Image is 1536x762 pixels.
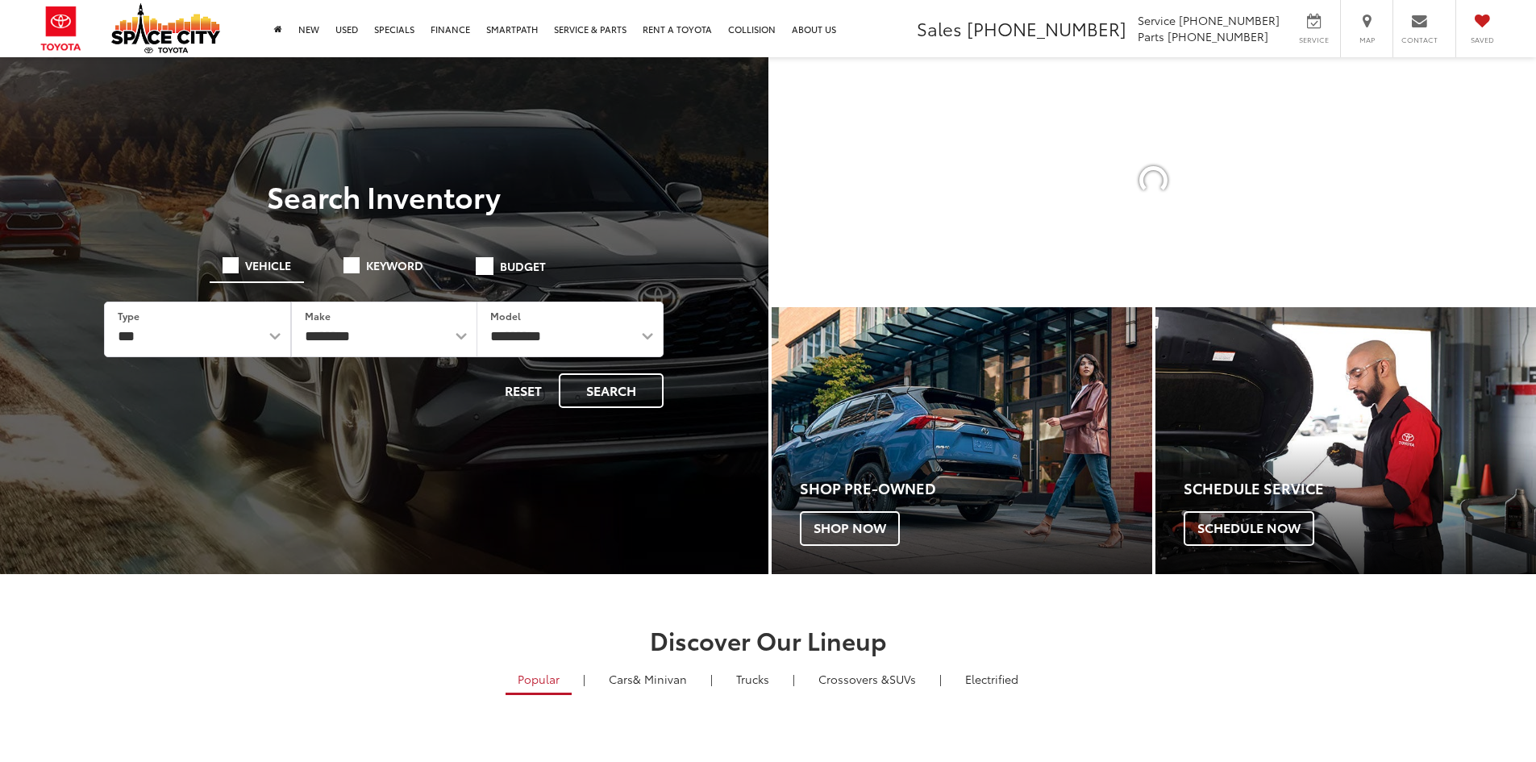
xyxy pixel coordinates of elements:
a: Popular [506,665,572,695]
a: Cars [597,665,699,693]
span: [PHONE_NUMBER] [1179,12,1280,28]
a: SUVs [806,665,928,693]
h4: Shop Pre-Owned [800,481,1152,497]
span: Contact [1401,35,1438,45]
span: Service [1296,35,1332,45]
span: Map [1349,35,1384,45]
span: [PHONE_NUMBER] [1168,28,1268,44]
span: Saved [1464,35,1500,45]
span: Crossovers & [818,671,889,687]
span: Keyword [366,260,423,271]
button: Reset [491,373,556,408]
span: [PHONE_NUMBER] [967,15,1126,41]
label: Make [305,309,331,323]
span: Service [1138,12,1176,28]
span: & Minivan [633,671,687,687]
label: Model [490,309,521,323]
li: | [706,671,717,687]
h3: Search Inventory [68,180,701,212]
a: Electrified [953,665,1030,693]
a: Shop Pre-Owned Shop Now [772,307,1152,574]
div: Toyota [1155,307,1536,574]
h4: Schedule Service [1184,481,1536,497]
li: | [579,671,589,687]
span: Vehicle [245,260,291,271]
img: Space City Toyota [111,3,220,53]
span: Shop Now [800,511,900,545]
span: Sales [917,15,962,41]
li: | [789,671,799,687]
span: Parts [1138,28,1164,44]
a: Schedule Service Schedule Now [1155,307,1536,574]
span: Budget [500,260,546,272]
div: Toyota [772,307,1152,574]
a: Trucks [724,665,781,693]
label: Type [118,309,139,323]
h2: Discover Our Lineup [200,627,1337,653]
span: Schedule Now [1184,511,1314,545]
button: Search [559,373,664,408]
li: | [935,671,946,687]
